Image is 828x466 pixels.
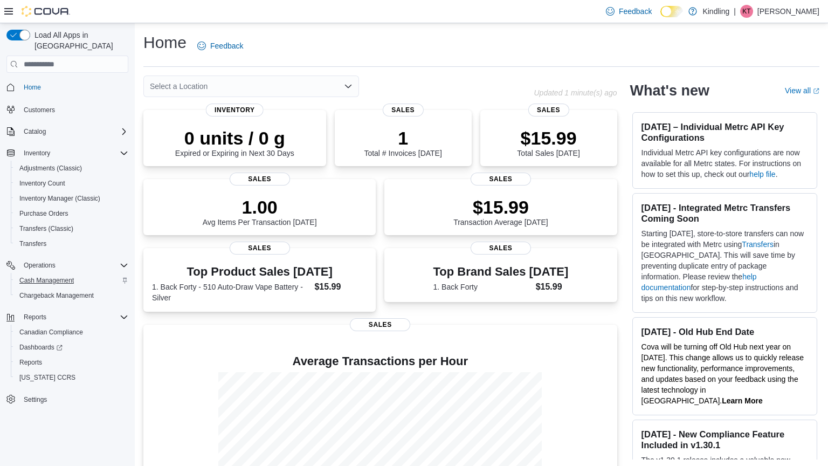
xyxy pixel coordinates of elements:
svg: External link [813,88,819,94]
span: KT [742,5,750,18]
span: Operations [19,259,128,272]
span: Inventory Manager (Classic) [19,194,100,203]
a: help documentation [641,272,757,292]
span: Reports [15,356,128,369]
button: Operations [19,259,60,272]
a: Transfers [15,237,51,250]
button: Reports [2,310,133,325]
button: Settings [2,392,133,407]
span: Sales [471,173,531,186]
button: Purchase Orders [11,206,133,221]
a: Inventory Count [15,177,70,190]
button: Inventory Count [11,176,133,191]
span: Customers [19,102,128,116]
span: Home [19,80,128,94]
span: Sales [383,104,424,116]
nav: Complex example [6,75,128,435]
button: Cash Management [11,273,133,288]
span: Adjustments (Classic) [15,162,128,175]
div: Avg Items Per Transaction [DATE] [203,196,317,227]
span: Sales [471,242,531,255]
button: Customers [2,101,133,117]
button: Chargeback Management [11,288,133,303]
span: Customers [24,106,55,114]
p: $15.99 [517,127,579,149]
button: Reports [11,355,133,370]
button: Operations [2,258,133,273]
h3: Top Product Sales [DATE] [152,265,367,278]
span: Sales [350,318,410,331]
button: [US_STATE] CCRS [11,370,133,385]
span: Dashboards [19,343,63,352]
span: Load All Apps in [GEOGRAPHIC_DATA] [30,30,128,51]
button: Inventory Manager (Classic) [11,191,133,206]
div: Total # Invoices [DATE] [364,127,441,157]
span: Inventory Count [15,177,128,190]
span: Reports [19,311,128,324]
button: Reports [19,311,51,324]
span: Sales [230,173,290,186]
button: Catalog [2,124,133,139]
a: View allExternal link [785,86,819,95]
p: | [734,5,736,18]
a: Canadian Compliance [15,326,87,339]
span: Inventory [206,104,264,116]
span: Cova will be turning off Old Hub next year on [DATE]. This change allows us to quickly release ne... [641,342,804,405]
span: Home [24,83,41,92]
span: Feedback [210,40,243,51]
h3: [DATE] – Individual Metrc API Key Configurations [641,121,808,143]
span: Catalog [24,127,46,136]
button: Adjustments (Classic) [11,161,133,176]
span: Canadian Compliance [19,328,83,337]
span: Transfers (Classic) [15,222,128,235]
a: [US_STATE] CCRS [15,371,80,384]
span: Inventory Count [19,179,65,188]
h4: Average Transactions per Hour [152,355,609,368]
span: Operations [24,261,56,270]
button: Catalog [19,125,50,138]
a: Feedback [602,1,656,22]
span: Reports [24,313,46,321]
p: Starting [DATE], store-to-store transfers can now be integrated with Metrc using in [GEOGRAPHIC_D... [641,228,808,304]
a: Settings [19,393,51,406]
a: Chargeback Management [15,289,98,302]
button: Transfers (Classic) [11,221,133,236]
h3: [DATE] - Old Hub End Date [641,326,808,337]
a: Purchase Orders [15,207,73,220]
span: Chargeback Management [15,289,128,302]
button: Home [2,79,133,95]
dt: 1. Back Forty - 510 Auto-Draw Vape Battery - Silver [152,282,310,303]
span: Inventory [19,147,128,160]
a: Reports [15,356,46,369]
p: Individual Metrc API key configurations are now available for all Metrc states. For instructions ... [641,147,808,180]
span: Settings [19,393,128,406]
button: Inventory [2,146,133,161]
a: Transfers (Classic) [15,222,78,235]
img: Cova [22,6,70,17]
button: Inventory [19,147,54,160]
div: Expired or Expiring in Next 30 Days [175,127,294,157]
span: Transfers [19,239,46,248]
button: Canadian Compliance [11,325,133,340]
h3: Top Brand Sales [DATE] [433,265,569,278]
div: Transaction Average [DATE] [453,196,548,227]
span: Transfers (Classic) [19,224,73,233]
span: Dashboards [15,341,128,354]
a: Dashboards [15,341,67,354]
a: Transfers [742,240,774,249]
span: Catalog [19,125,128,138]
h3: [DATE] - Integrated Metrc Transfers Coming Soon [641,202,808,224]
span: Adjustments (Classic) [19,164,82,173]
button: Transfers [11,236,133,251]
dd: $15.99 [314,280,367,293]
span: Sales [528,104,569,116]
dd: $15.99 [536,280,569,293]
h3: [DATE] - New Compliance Feature Included in v1.30.1 [641,429,808,450]
a: Learn More [722,396,762,405]
p: 0 units / 0 g [175,127,294,149]
button: Open list of options [344,82,353,91]
div: Total Sales [DATE] [517,127,579,157]
p: $15.99 [453,196,548,218]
